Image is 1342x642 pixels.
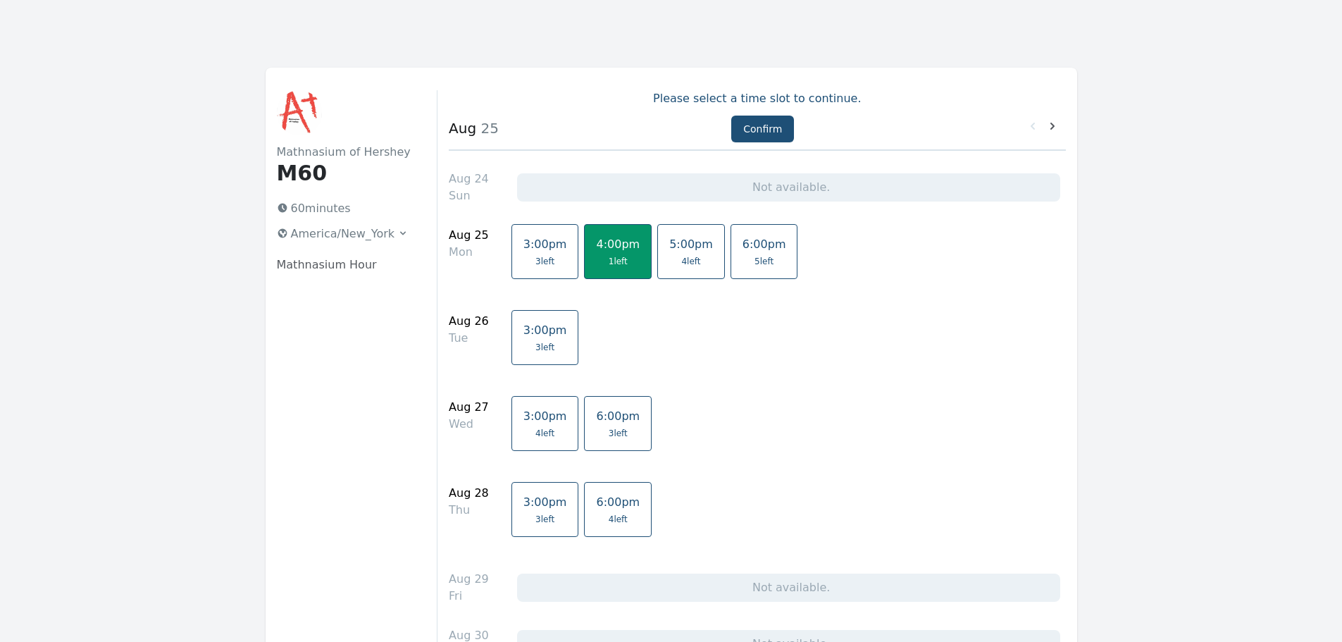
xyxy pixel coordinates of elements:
span: 5 left [754,256,773,267]
div: Not available. [517,173,1060,202]
p: Please select a time slot to continue. [449,90,1065,107]
div: Sun [449,187,489,204]
p: 60 minutes [271,197,415,220]
img: Mathnasium of Hershey [277,90,322,135]
span: 1 left [609,256,628,267]
span: 3:00pm [523,409,567,423]
h2: Mathnasium of Hershey [277,144,415,161]
span: 3 left [535,342,554,353]
p: Mathnasium Hour [277,257,415,273]
button: Confirm [731,116,794,142]
span: 6:00pm [596,409,640,423]
span: 5:00pm [669,237,713,251]
div: Tue [449,330,489,347]
div: Not available. [517,574,1060,602]
span: 3:00pm [523,495,567,509]
span: 3:00pm [523,323,567,337]
span: 4:00pm [596,237,640,251]
div: Aug 25 [449,227,489,244]
span: 3 left [609,428,628,439]
div: Aug 29 [449,571,489,588]
span: 3:00pm [523,237,567,251]
div: Aug 28 [449,485,489,502]
strong: Aug [449,120,476,137]
div: Wed [449,416,489,433]
span: 4 left [609,514,628,525]
div: Thu [449,502,489,519]
div: Aug 24 [449,171,489,187]
button: America/New_York [271,223,415,245]
span: 3 left [535,256,554,267]
span: 6:00pm [596,495,640,509]
span: 4 left [535,428,554,439]
div: Aug 27 [449,399,489,416]
span: 4 left [681,256,700,267]
h1: M60 [277,161,415,186]
span: 6:00pm [743,237,786,251]
div: Mon [449,244,489,261]
span: 3 left [535,514,554,525]
div: Fri [449,588,489,605]
span: 25 [476,120,499,137]
div: Aug 26 [449,313,489,330]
